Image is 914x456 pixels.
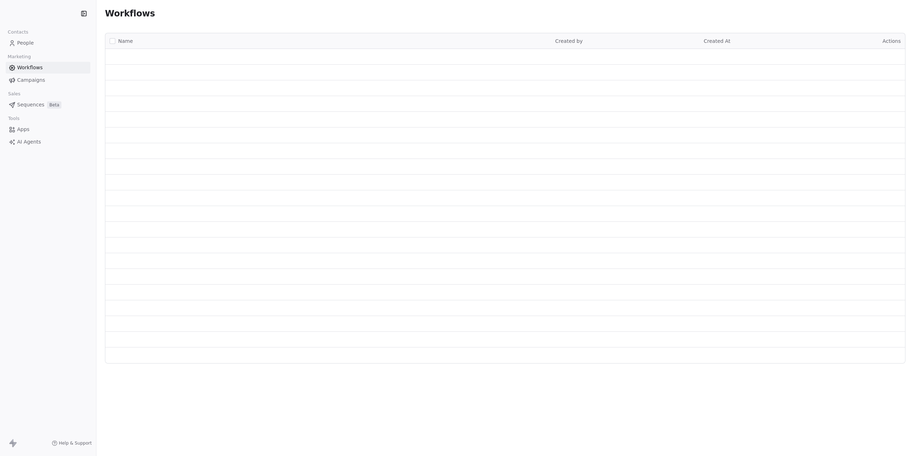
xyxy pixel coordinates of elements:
[5,113,22,124] span: Tools
[6,124,90,135] a: Apps
[555,38,583,44] span: Created by
[17,101,44,109] span: Sequences
[5,27,31,37] span: Contacts
[5,51,34,62] span: Marketing
[52,440,92,446] a: Help & Support
[17,64,43,71] span: Workflows
[47,101,61,109] span: Beta
[17,138,41,146] span: AI Agents
[6,62,90,74] a: Workflows
[704,38,730,44] span: Created At
[17,126,30,133] span: Apps
[59,440,92,446] span: Help & Support
[6,99,90,111] a: SequencesBeta
[6,136,90,148] a: AI Agents
[883,38,901,44] span: Actions
[6,74,90,86] a: Campaigns
[17,76,45,84] span: Campaigns
[118,37,133,45] span: Name
[5,89,24,99] span: Sales
[105,9,155,19] span: Workflows
[6,37,90,49] a: People
[17,39,34,47] span: People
